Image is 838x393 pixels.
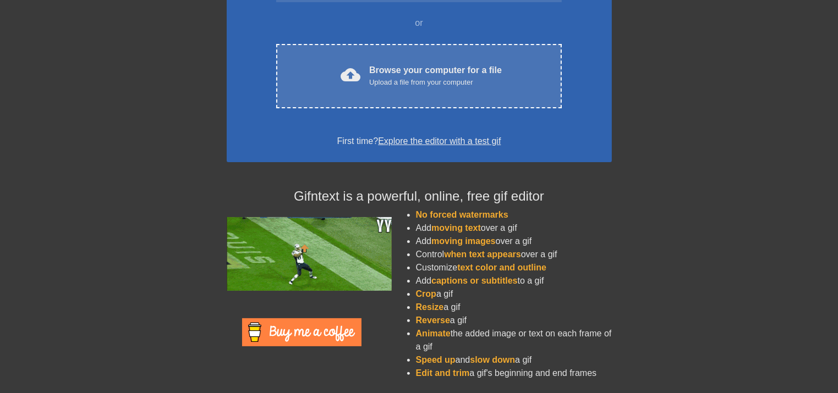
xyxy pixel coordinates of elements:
[416,261,612,274] li: Customize
[416,301,612,314] li: a gif
[416,315,450,325] span: Reverse
[416,329,451,338] span: Animate
[416,353,612,367] li: and a gif
[431,276,517,285] span: captions or subtitles
[457,263,546,272] span: text color and outline
[416,235,612,248] li: Add over a gif
[444,250,521,259] span: when text appears
[369,77,502,88] div: Upload a file from your computer
[470,355,515,364] span: slow down
[416,289,436,298] span: Crop
[416,248,612,261] li: Control over a gif
[416,327,612,353] li: the added image or text on each frame of a gif
[416,368,470,378] span: Edit and trim
[416,222,612,235] li: Add over a gif
[227,217,392,291] img: football_small.gif
[431,223,481,233] span: moving text
[378,136,501,146] a: Explore the editor with a test gif
[416,302,444,312] span: Resize
[255,16,583,30] div: or
[416,287,612,301] li: a gif
[416,274,612,287] li: Add to a gif
[431,236,495,246] span: moving images
[241,135,598,148] div: First time?
[341,65,360,85] span: cloud_upload
[416,210,508,219] span: No forced watermarks
[369,64,502,88] div: Browse your computer for a file
[227,189,612,204] h4: Gifntext is a powerful, online, free gif editor
[242,318,362,346] img: Buy Me A Coffee
[416,367,612,380] li: a gif's beginning and end frames
[416,314,612,327] li: a gif
[416,355,456,364] span: Speed up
